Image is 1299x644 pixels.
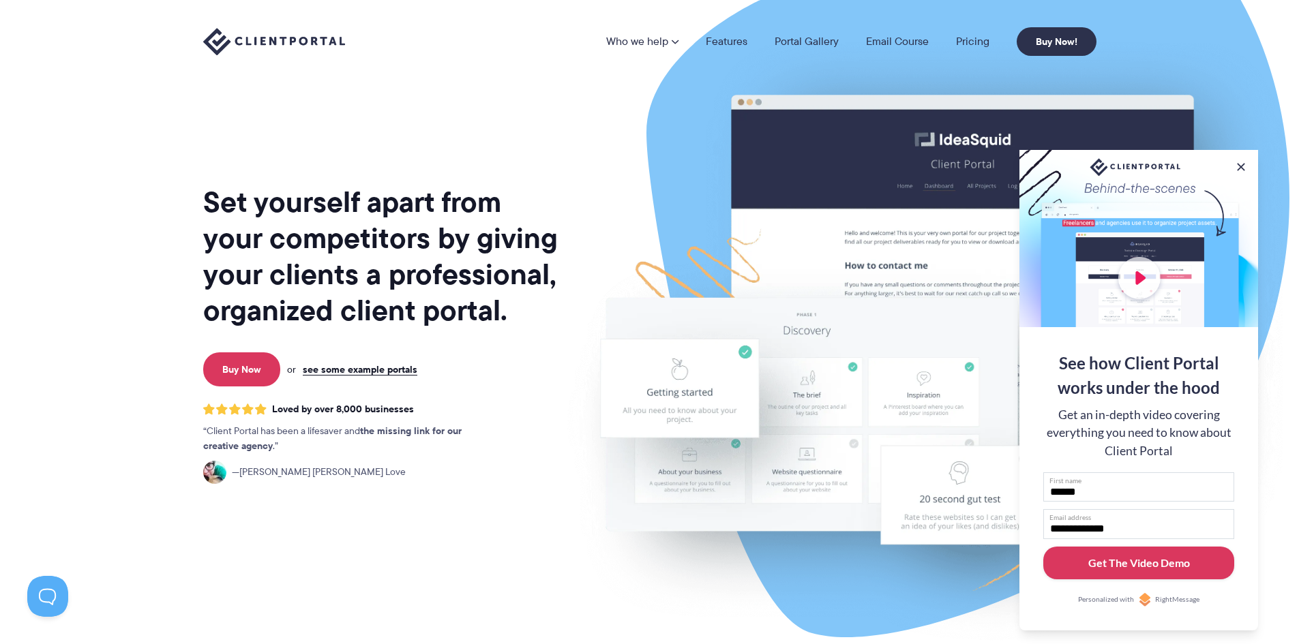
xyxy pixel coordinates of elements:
[1138,593,1152,607] img: Personalized with RightMessage
[203,423,462,453] strong: the missing link for our creative agency
[866,36,929,47] a: Email Course
[27,576,68,617] iframe: Toggle Customer Support
[1017,27,1096,56] a: Buy Now!
[1043,547,1234,580] button: Get The Video Demo
[706,36,747,47] a: Features
[203,352,280,386] a: Buy Now
[1043,593,1234,607] a: Personalized withRightMessage
[1088,555,1190,571] div: Get The Video Demo
[232,465,406,480] span: [PERSON_NAME] [PERSON_NAME] Love
[1043,509,1234,539] input: Email address
[606,36,678,47] a: Who we help
[203,184,561,328] h1: Set yourself apart from your competitors by giving your clients a professional, organized client ...
[1043,406,1234,460] div: Get an in-depth video covering everything you need to know about Client Portal
[956,36,989,47] a: Pricing
[272,403,414,415] span: Loved by over 8,000 businesses
[1155,594,1199,605] span: RightMessage
[1043,351,1234,400] div: See how Client Portal works under the hood
[1078,594,1134,605] span: Personalized with
[775,36,839,47] a: Portal Gallery
[287,363,296,375] span: or
[1043,472,1234,502] input: First name
[303,363,417,375] a: see some example portals
[203,424,490,454] p: Client Portal has been a lifesaver and .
